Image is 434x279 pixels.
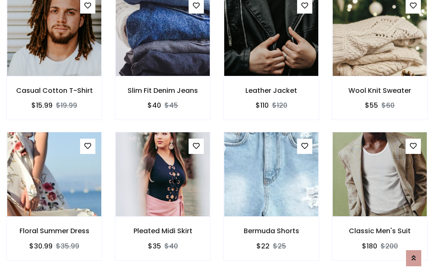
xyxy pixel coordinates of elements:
del: $45 [164,100,178,110]
h6: $30.99 [29,242,53,250]
h6: $22 [256,242,270,250]
h6: Leather Jacket [224,86,319,95]
h6: Casual Cotton T-Shirt [7,86,102,95]
h6: $15.99 [31,101,53,109]
h6: $35 [148,242,161,250]
h6: Wool Knit Sweater [332,86,427,95]
h6: $110 [256,101,269,109]
h6: Floral Summer Dress [7,227,102,235]
del: $120 [272,100,287,110]
del: $40 [164,241,178,251]
del: $19.99 [56,100,77,110]
del: $35.99 [56,241,79,251]
h6: $40 [147,101,161,109]
del: $60 [381,100,395,110]
h6: $180 [362,242,377,250]
h6: $55 [365,101,378,109]
h6: Pleated Midi Skirt [115,227,210,235]
h6: Classic Men's Suit [332,227,427,235]
h6: Slim Fit Denim Jeans [115,86,210,95]
h6: Bermuda Shorts [224,227,319,235]
del: $25 [273,241,286,251]
del: $200 [381,241,398,251]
